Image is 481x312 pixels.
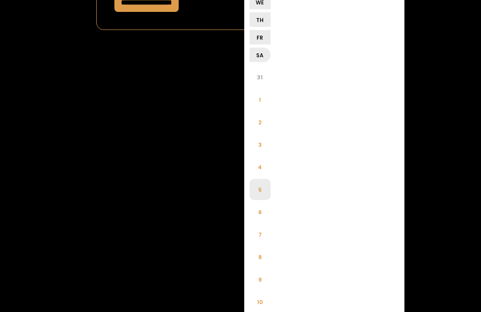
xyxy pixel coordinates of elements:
[250,67,271,88] li: 31
[250,224,271,245] li: 7
[250,179,271,200] li: 5
[250,156,271,178] li: 4
[250,134,271,155] li: 3
[250,246,271,267] li: 8
[250,111,271,133] li: 2
[250,201,271,223] li: 6
[250,12,271,27] li: Th
[250,30,271,45] li: Fr
[250,48,271,62] li: Sa
[250,89,271,110] li: 1
[250,269,271,290] li: 9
